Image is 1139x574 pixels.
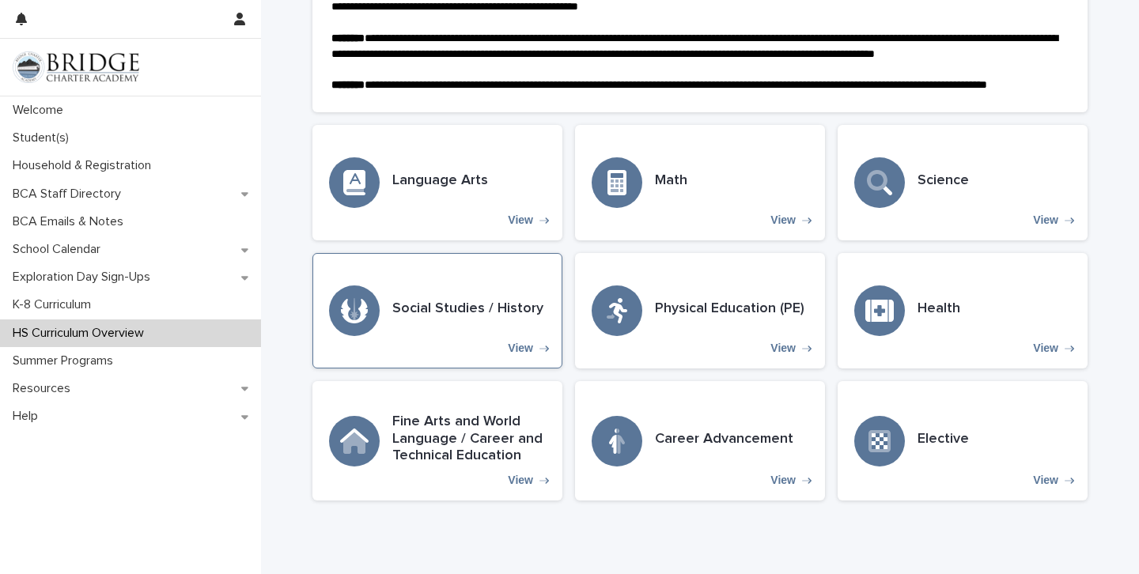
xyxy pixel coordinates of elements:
[6,270,163,285] p: Exploration Day Sign-Ups
[918,300,960,318] h3: Health
[392,172,488,190] h3: Language Arts
[392,414,546,465] h3: Fine Arts and World Language / Career and Technical Education
[312,125,562,240] a: View
[6,297,104,312] p: K-8 Curriculum
[508,474,533,487] p: View
[575,381,825,500] a: View
[770,213,796,227] p: View
[508,213,533,227] p: View
[918,172,969,190] h3: Science
[1033,213,1058,227] p: View
[655,431,793,448] h3: Career Advancement
[6,214,136,229] p: BCA Emails & Notes
[508,342,533,355] p: View
[838,125,1088,240] a: View
[6,187,134,202] p: BCA Staff Directory
[6,353,126,368] p: Summer Programs
[838,253,1088,368] a: View
[770,474,796,487] p: View
[770,342,796,355] p: View
[13,51,139,83] img: V1C1m3IdTEidaUdm9Hs0
[575,253,825,368] a: View
[918,431,969,448] h3: Elective
[6,381,83,396] p: Resources
[6,130,81,145] p: Student(s)
[312,381,562,500] a: View
[1033,342,1058,355] p: View
[655,172,687,190] h3: Math
[6,158,164,173] p: Household & Registration
[6,409,51,424] p: Help
[6,242,113,257] p: School Calendar
[392,300,543,318] h3: Social Studies / History
[575,125,825,240] a: View
[6,326,157,341] p: HS Curriculum Overview
[1033,474,1058,487] p: View
[312,253,562,368] a: View
[838,381,1088,500] a: View
[6,103,76,118] p: Welcome
[655,300,804,318] h3: Physical Education (PE)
